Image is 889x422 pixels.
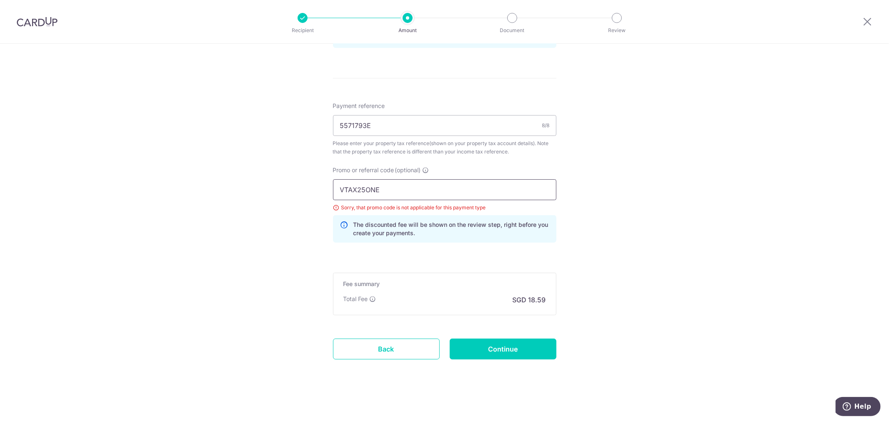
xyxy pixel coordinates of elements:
[333,203,556,212] div: Sorry, that promo code is not applicable for this payment type
[481,26,543,35] p: Document
[836,397,881,418] iframe: Opens a widget where you can find more information
[333,339,440,359] a: Back
[450,339,556,359] input: Continue
[333,102,385,110] span: Payment reference
[333,139,556,156] div: Please enter your property tax reference(shown on your property tax account details). Note that t...
[343,295,368,303] p: Total Fee
[343,280,546,288] h5: Fee summary
[353,221,549,237] p: The discounted fee will be shown on the review step, right before you create your payments.
[395,166,421,174] span: (optional)
[377,26,438,35] p: Amount
[272,26,333,35] p: Recipient
[586,26,648,35] p: Review
[542,121,550,130] div: 8/8
[333,166,394,174] span: Promo or referral code
[17,17,58,27] img: CardUp
[513,295,546,305] p: SGD 18.59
